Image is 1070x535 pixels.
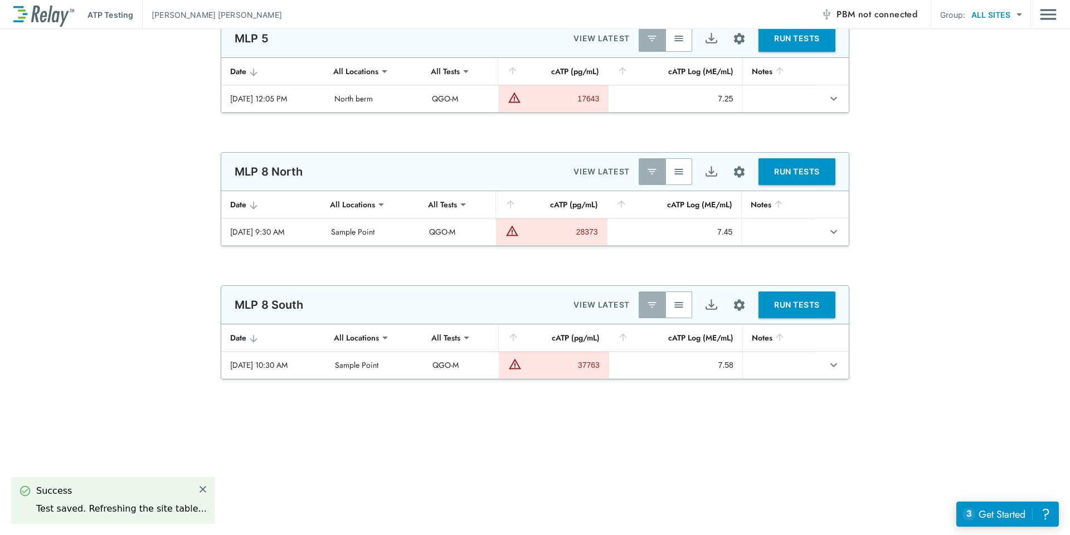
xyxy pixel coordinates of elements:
div: 37763 [524,359,600,371]
div: 17643 [524,93,599,104]
td: Sample Point [326,352,423,378]
div: [DATE] 12:05 PM [230,93,317,104]
img: Warning [508,91,521,104]
img: Export Icon [704,298,718,312]
p: MLP 5 [235,32,269,45]
div: cATP (pg/mL) [505,198,597,211]
img: LuminUltra Relay [13,3,74,27]
span: not connected [858,8,917,21]
img: View All [673,33,684,44]
th: Date [221,324,326,352]
button: PBM not connected [816,3,922,26]
p: [PERSON_NAME] [PERSON_NAME] [152,9,282,21]
img: Settings Icon [732,298,746,312]
div: 28373 [522,226,597,237]
button: Site setup [724,24,754,53]
img: Settings Icon [732,165,746,179]
img: Warning [508,357,522,371]
img: Latest [646,299,658,310]
div: cATP Log (ME/mL) [617,331,733,344]
div: [DATE] 10:30 AM [230,359,317,371]
img: Latest [646,33,658,44]
img: Export Icon [704,165,718,179]
div: [DATE] 9:30 AM [230,226,313,237]
button: RUN TESTS [758,291,835,318]
p: MLP 8 North [235,165,303,178]
div: All Tests [423,60,468,82]
button: RUN TESTS [758,158,835,185]
img: Settings Icon [732,32,746,46]
div: Notes [751,198,805,211]
div: Notes [752,65,806,78]
img: Offline Icon [821,9,832,20]
div: All Locations [326,327,387,349]
p: ATP Testing [87,9,133,21]
div: Notes [752,331,806,344]
table: sticky table [221,324,849,379]
button: Site setup [724,157,754,187]
p: VIEW LATEST [573,32,630,45]
th: Date [221,58,325,85]
p: VIEW LATEST [573,298,630,312]
button: expand row [824,89,843,108]
img: Drawer Icon [1040,4,1057,25]
div: Test saved. Refreshing the site table... [36,502,207,515]
button: expand row [824,356,843,374]
table: sticky table [221,191,849,246]
td: QGO-M [423,85,499,112]
div: 7.25 [617,93,733,104]
img: Success [20,485,31,497]
img: Warning [505,224,519,237]
p: MLP 8 South [235,298,304,312]
button: expand row [824,222,843,241]
table: sticky table [221,58,849,113]
div: All Locations [325,60,386,82]
button: Export [698,158,724,185]
button: RUN TESTS [758,25,835,52]
div: cATP (pg/mL) [507,65,599,78]
img: View All [673,166,684,177]
div: cATP Log (ME/mL) [616,198,733,211]
div: Success [36,484,207,498]
td: North berm [325,85,423,112]
img: View All [673,299,684,310]
div: 7.45 [616,226,733,237]
button: Export [698,291,724,318]
div: All Locations [322,193,383,216]
img: Export Icon [704,32,718,46]
div: All Tests [420,193,465,216]
div: cATP Log (ME/mL) [617,65,733,78]
span: PBM [836,7,917,22]
p: VIEW LATEST [573,165,630,178]
div: cATP (pg/mL) [508,331,600,344]
img: Close Icon [198,484,208,494]
td: QGO-M [420,218,496,245]
td: Sample Point [322,218,420,245]
p: Group: [940,9,965,21]
button: Export [698,25,724,52]
button: Site setup [724,290,754,320]
td: QGO-M [424,352,499,378]
img: Latest [646,166,658,177]
iframe: Resource center [956,502,1059,527]
div: 7.58 [618,359,733,371]
div: All Tests [424,327,468,349]
button: Main menu [1040,4,1057,25]
th: Date [221,191,322,218]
